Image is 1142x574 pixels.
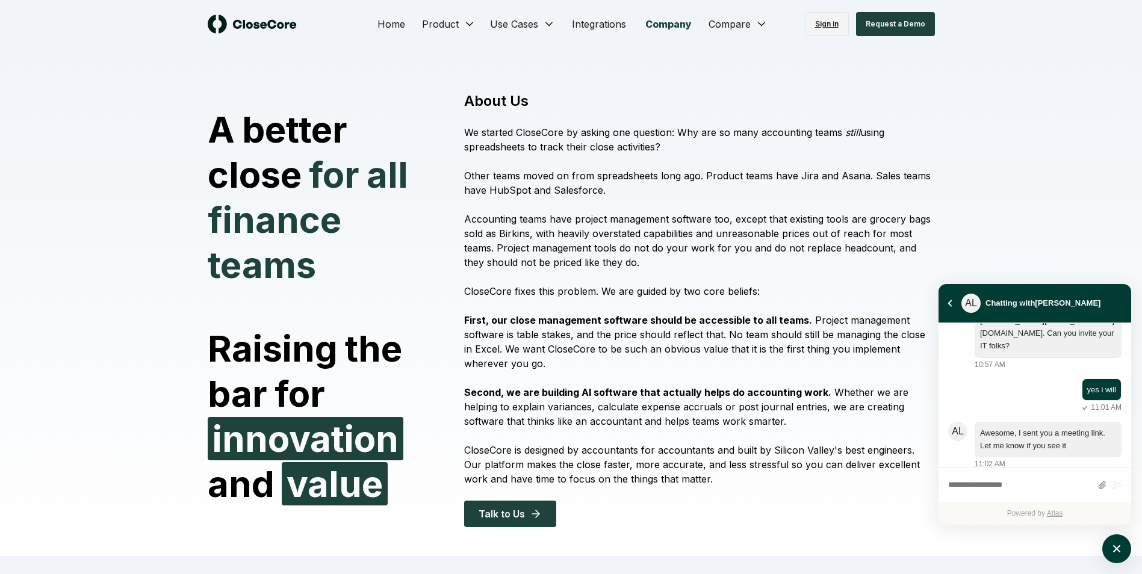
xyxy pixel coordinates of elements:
[464,386,831,398] strong: Second, we are building AI software that actually helps do accounting work.
[464,91,934,111] h1: About Us
[980,427,1116,452] p: Awesome, I sent you a meeting link. Let me know if you see it
[960,378,1122,413] div: Thursday, September 11, 11:01 AM
[309,153,359,196] span: for
[805,12,849,36] a: Sign in
[208,107,235,152] span: A
[948,378,1122,413] div: atlas-message
[422,17,459,31] span: Product
[1047,509,1063,517] a: Atlas
[975,422,1122,470] div: Thursday, September 11, 11:02 AM
[490,17,538,31] span: Use Cases
[1087,384,1116,396] div: atlas-message-text
[980,427,1116,452] div: atlas-message-text
[985,296,1100,310] div: Chatting with [PERSON_NAME]
[368,12,415,36] a: Home
[1079,402,1122,413] div: 11:01 AM
[464,313,934,371] p: Project management software is table stakes, and the price should reflect that. No team should st...
[1079,403,1091,413] svg: atlas-sent-icon
[464,125,934,154] p: We started CloseCore by asking one question: Why are so many accounting teams using spreadsheets ...
[464,443,934,486] p: CloseCore is designed by accountants for accountants and built by Silicon Valley's best engineers...
[208,152,302,197] span: close
[948,422,967,441] div: atlas-message-author-avatar
[636,12,701,36] a: Company
[464,168,934,197] p: Other teams moved on from spreadsheets long ago. Product teams have Jira and Asana. Sales teams h...
[943,297,957,310] button: atlas-back-button
[975,458,1005,469] div: 11:02 AM
[975,359,1005,370] div: 10:57 AM
[345,326,402,371] span: the
[939,323,1131,525] div: atlas-ticket
[208,198,341,241] span: finance
[961,294,981,313] div: atlas-message-author-avatar
[948,285,1122,370] div: atlas-message
[208,14,297,34] img: logo
[282,462,388,505] span: value
[1097,480,1106,490] button: Attach files by clicking or dropping files here
[208,461,275,507] span: and
[856,12,935,36] button: Request a Demo
[464,284,934,298] p: CloseCore fixes this problem. We are guided by two core beliefs:
[1082,378,1122,401] div: atlas-message-bubble
[483,12,562,36] button: Use Cases
[464,385,934,428] p: Whether we are helping to explain variances, calculate expense accruals or post journal entries, ...
[208,243,316,286] span: teams
[464,212,934,270] p: Accounting teams have project management software too, except that existing tools are grocery bag...
[415,12,483,36] button: Product
[464,314,812,326] strong: First, our close management software should be accessible to all teams.
[948,422,1122,470] div: atlas-message
[208,326,338,371] span: Raising
[1102,534,1131,563] button: atlas-launcher
[975,422,1122,458] div: atlas-message-bubble
[845,126,860,138] i: still
[939,284,1131,525] div: atlas-window
[464,501,556,527] button: Talk to Us
[242,107,347,152] span: better
[709,17,751,31] span: Compare
[948,474,1122,496] div: atlas-composer
[975,285,1122,370] div: Thursday, September 11, 10:57 AM
[562,12,636,36] a: Integrations
[939,502,1131,525] div: Powered by
[275,371,325,416] span: for
[208,371,267,416] span: bar
[701,12,775,36] button: Compare
[208,417,403,460] span: innovation
[367,153,408,196] span: all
